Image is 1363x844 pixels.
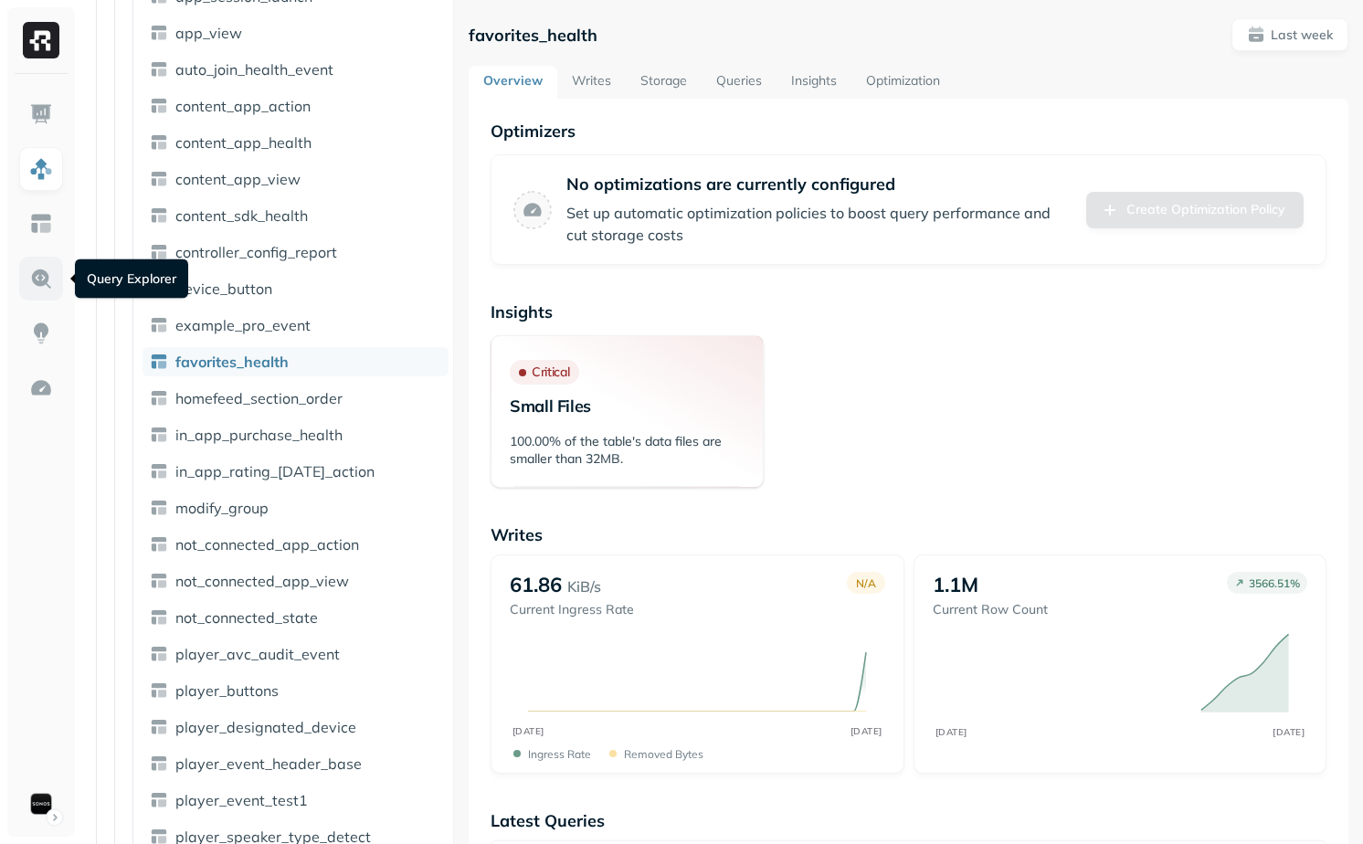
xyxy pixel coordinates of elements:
p: Small Files [510,396,744,417]
span: content_app_view [175,170,301,188]
p: N/A [856,576,876,590]
p: Writes [491,524,1326,545]
span: player_event_test1 [175,791,308,809]
img: table [150,97,168,115]
img: table [150,389,168,407]
p: 100.00% of the table's data files are smaller than 32MB. [510,433,744,468]
img: table [150,426,168,444]
a: content_app_action [143,91,449,121]
div: Query Explorer [75,259,188,299]
tspan: [DATE] [1273,726,1305,737]
img: table [150,316,168,334]
span: content_app_health [175,133,312,152]
p: Set up automatic optimization policies to boost query performance and cut storage costs [566,202,1072,246]
a: player_buttons [143,676,449,705]
a: Optimization [851,66,955,99]
img: table [150,24,168,42]
p: 1.1M [933,572,978,597]
tspan: [DATE] [851,725,882,737]
span: modify_group [175,499,269,517]
img: table [150,791,168,809]
span: favorites_health [175,353,289,371]
p: Optimizers [491,121,1326,142]
span: not_connected_app_action [175,535,359,554]
a: player_event_test1 [143,786,449,815]
button: Last week [1231,18,1348,51]
span: device_button [175,280,272,298]
p: Removed bytes [624,747,703,761]
img: Insights [29,322,53,345]
tspan: [DATE] [512,725,544,737]
img: table [150,462,168,480]
a: app_view [143,18,449,47]
a: Writes [557,66,626,99]
span: homefeed_section_order [175,389,343,407]
a: in_app_purchase_health [143,420,449,449]
a: device_button [143,274,449,303]
span: player_buttons [175,681,279,700]
span: auto_join_health_event [175,60,333,79]
a: homefeed_section_order [143,384,449,413]
a: not_connected_app_action [143,530,449,559]
tspan: [DATE] [935,726,967,737]
span: example_pro_event [175,316,311,334]
p: Critical [532,364,570,381]
a: in_app_rating_[DATE]_action [143,457,449,486]
img: table [150,170,168,188]
img: table [150,353,168,371]
img: table [150,754,168,773]
a: player_designated_device [143,712,449,742]
span: not_connected_app_view [175,572,349,590]
span: app_view [175,24,242,42]
a: player_avc_audit_event [143,639,449,669]
img: table [150,645,168,663]
img: table [150,572,168,590]
img: Dashboard [29,102,53,126]
a: controller_config_report [143,237,449,267]
a: favorites_health [143,347,449,376]
img: Assets [29,157,53,181]
span: player_event_header_base [175,754,362,773]
span: controller_config_report [175,243,337,261]
img: table [150,681,168,700]
img: Ryft [23,22,59,58]
p: Ingress Rate [528,747,591,761]
p: Current Row Count [933,601,1048,618]
p: Insights [491,301,1326,322]
p: Last week [1271,26,1333,44]
a: content_app_view [143,164,449,194]
img: Query Explorer [29,267,53,290]
a: content_sdk_health [143,201,449,230]
span: not_connected_state [175,608,318,627]
img: Optimization [29,376,53,400]
a: content_app_health [143,128,449,157]
p: Current Ingress Rate [510,601,634,618]
p: No optimizations are currently configured [566,174,1072,195]
p: Latest Queries [491,810,1326,831]
span: in_app_purchase_health [175,426,343,444]
img: table [150,535,168,554]
img: Sonos [28,791,54,817]
img: table [150,499,168,517]
a: modify_group [143,493,449,522]
span: player_avc_audit_event [175,645,340,663]
a: Storage [626,66,702,99]
a: player_event_header_base [143,749,449,778]
span: player_designated_device [175,718,356,736]
a: Overview [469,66,557,99]
a: Queries [702,66,777,99]
a: example_pro_event [143,311,449,340]
p: favorites_health [469,25,597,46]
img: table [150,133,168,152]
img: table [150,206,168,225]
a: not_connected_state [143,603,449,632]
p: KiB/s [567,575,601,597]
a: auto_join_health_event [143,55,449,84]
a: not_connected_app_view [143,566,449,596]
span: in_app_rating_[DATE]_action [175,462,375,480]
p: 3566.51 % [1249,576,1300,590]
img: table [150,608,168,627]
img: Asset Explorer [29,212,53,236]
img: table [150,60,168,79]
a: Insights [777,66,851,99]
